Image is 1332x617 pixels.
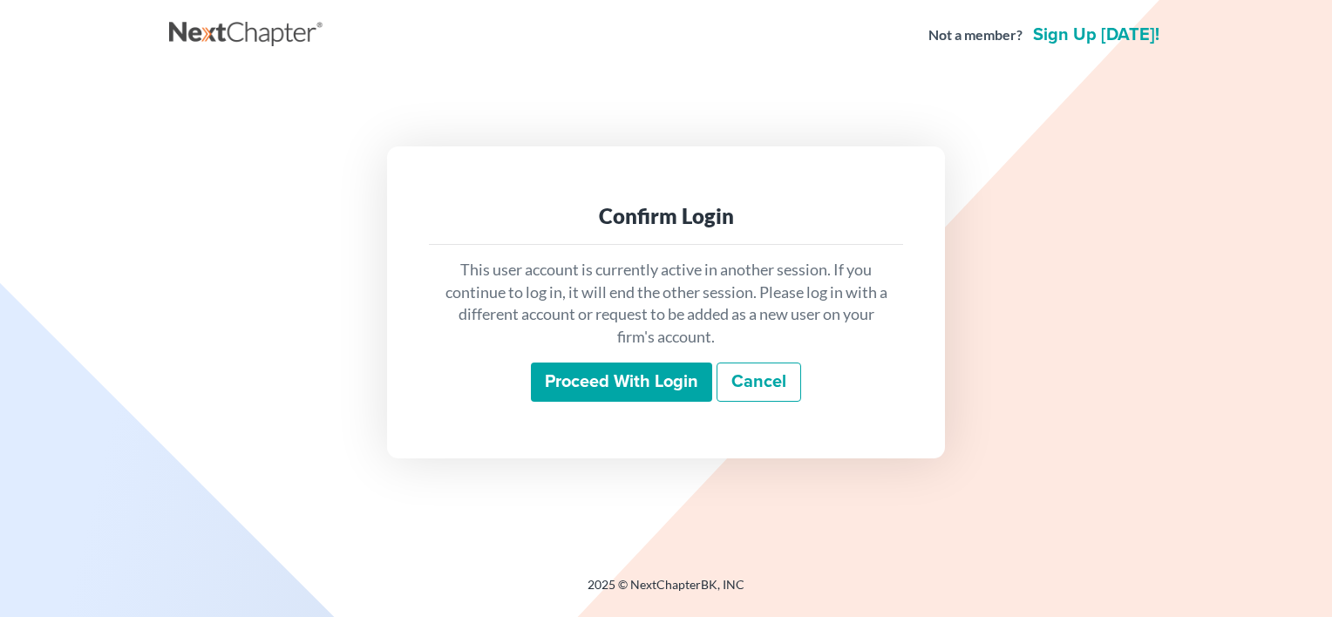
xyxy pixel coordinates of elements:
a: Cancel [717,363,801,403]
input: Proceed with login [531,363,712,403]
p: This user account is currently active in another session. If you continue to log in, it will end ... [443,259,889,349]
strong: Not a member? [928,25,1023,45]
div: Confirm Login [443,202,889,230]
a: Sign up [DATE]! [1030,26,1163,44]
div: 2025 © NextChapterBK, INC [169,576,1163,607]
